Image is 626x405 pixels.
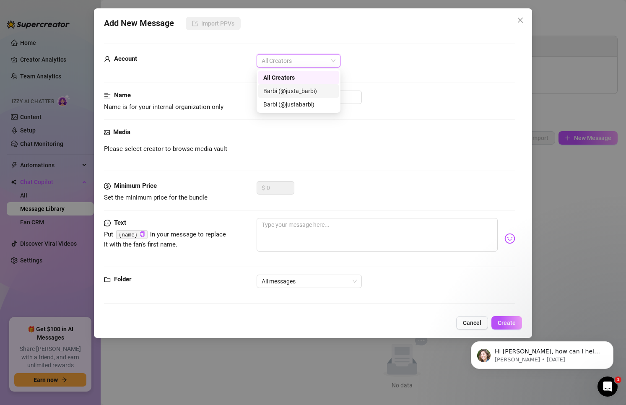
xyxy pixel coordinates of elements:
strong: Media [113,128,130,136]
span: Cancel [463,319,481,326]
div: All Creators [263,73,334,82]
span: Create [498,319,516,326]
span: close [517,17,524,23]
code: {name} [116,230,148,239]
iframe: Intercom live chat [597,376,618,397]
iframe: Intercom notifications message [458,324,626,382]
span: align-left [104,91,111,101]
strong: Folder [114,275,131,283]
strong: Name [114,91,131,99]
div: Barbi (@justabarbi) [263,100,334,109]
span: Set the minimum price for the bundle [104,194,208,201]
button: Cancel [456,316,488,330]
span: dollar [104,181,111,191]
span: Close [514,17,527,23]
img: svg%3e [504,233,515,244]
div: All Creators [258,71,339,84]
div: Barbi (@justa_barbi) [263,86,334,96]
span: copy [140,231,145,237]
span: Name is for your internal organization only [104,103,223,111]
button: Import PPVs [186,17,241,30]
span: message [104,218,111,228]
span: All Creators [262,55,335,67]
span: Put in your message to replace it with the fan's first name. [104,231,226,248]
button: Close [514,13,527,27]
span: All messages [262,275,357,288]
span: folder [104,275,111,285]
span: picture [104,127,110,138]
span: Add New Message [104,17,174,30]
div: Barbi (@justa_barbi) [258,84,339,98]
span: 1 [615,376,621,383]
div: Barbi (@justabarbi) [258,98,339,111]
button: Create [491,316,522,330]
strong: Minimum Price [114,182,157,190]
span: Please select creator to browse media vault [104,144,227,154]
span: user [104,54,111,64]
strong: Account [114,55,137,62]
button: Click to Copy [140,231,145,238]
strong: Text [114,219,126,226]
